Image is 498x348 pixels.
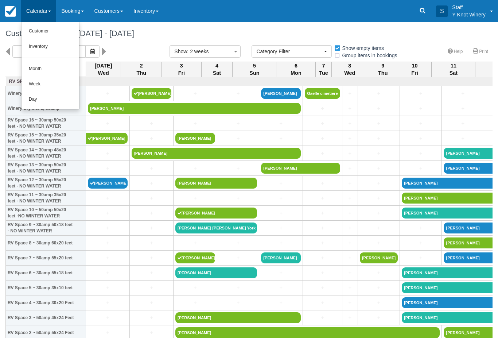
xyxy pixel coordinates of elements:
ul: Calendar [21,22,79,109]
a: Day [22,92,79,107]
a: Inventory [22,39,79,54]
a: Week [22,77,79,92]
a: Month [22,61,79,77]
a: Customer [22,24,79,39]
